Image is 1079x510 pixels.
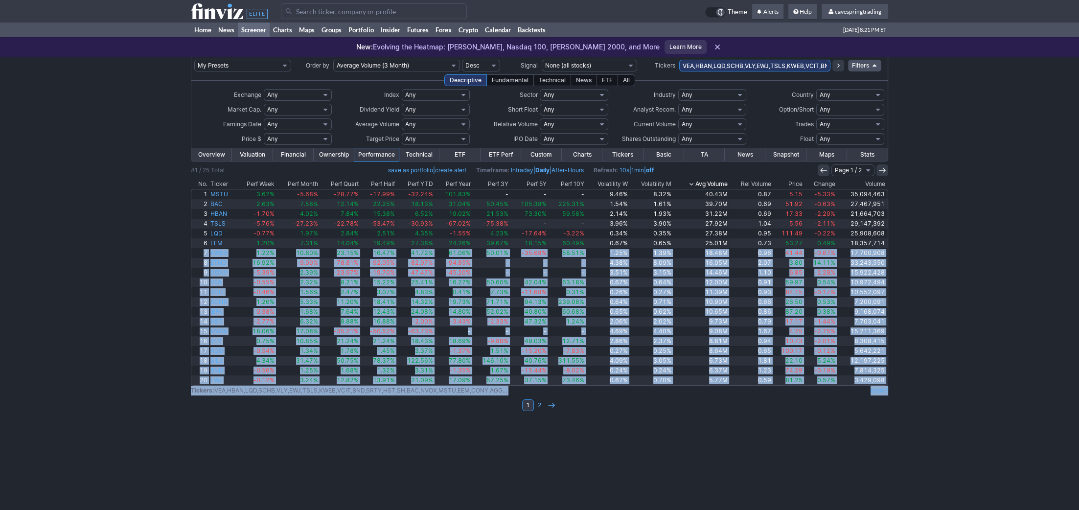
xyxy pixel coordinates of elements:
[472,219,510,229] a: -75.38%
[191,229,209,238] a: 5
[521,148,562,161] a: Custom
[341,230,359,237] span: 2.84%
[586,219,629,229] a: 3.96%
[571,74,597,86] div: News
[705,7,747,18] a: Theme
[773,229,804,238] a: 111.49
[472,229,510,238] a: 4.23%
[618,74,635,86] div: All
[586,209,629,219] a: 2.14%
[785,200,803,208] span: 51.92
[449,249,471,256] span: 61.06%
[209,189,236,199] a: MSTU
[209,219,236,229] a: TSLS
[396,209,434,219] a: 6.52%
[804,238,837,248] a: 0.49%
[256,249,275,256] span: 1.22%
[510,229,548,238] a: -17.64%
[191,209,209,219] a: 3
[729,258,773,268] a: 2.07
[789,220,803,227] span: 5.56
[320,238,360,248] a: 14.04%
[209,209,236,219] a: HBAN
[320,199,360,209] a: 12.14%
[450,230,471,237] span: -1.55%
[276,229,320,238] a: 1.97%
[510,219,548,229] a: -
[191,268,209,278] a: 9
[276,219,320,229] a: -27.23%
[373,210,395,217] span: 15.38%
[388,165,466,175] span: |
[360,229,397,238] a: 2.51%
[673,258,729,268] a: 16.05M
[300,210,318,217] span: 4.02%
[209,229,236,238] a: LQD
[435,258,472,268] a: -94.85%
[297,190,318,198] span: -5.68%
[548,219,585,229] a: -
[256,200,275,208] span: 2.63%
[360,219,397,229] a: -53.47%
[377,230,395,237] span: 2.51%
[411,200,433,208] span: 18.13%
[837,248,888,258] a: 17,700,908
[548,268,585,278] a: -
[370,259,395,266] span: -92.05%
[337,200,359,208] span: 12.14%
[548,258,585,268] a: -
[439,148,480,161] a: ETF
[273,148,314,161] a: Financial
[472,189,510,199] a: -
[765,148,806,161] a: Snapshot
[396,229,434,238] a: 4.35%
[804,229,837,238] a: -0.22%
[773,248,804,258] a: 41.44
[586,258,629,268] a: 4.38%
[629,258,673,268] a: 8.09%
[673,209,729,219] a: 31.22M
[486,239,508,247] span: 39.67%
[729,199,773,209] a: 0.69
[773,268,804,278] a: 6.85
[472,268,510,278] a: -
[814,220,835,227] span: -2.11%
[620,166,629,174] a: 10s
[360,268,397,278] a: -19.70%
[673,238,729,248] a: 25.01M
[548,238,585,248] a: 60.49%
[490,230,508,237] span: 4.23%
[253,210,275,217] span: -1.70%
[837,209,888,219] a: 21,664,703
[789,190,803,198] span: 5.15
[236,229,276,238] a: -0.77%
[729,268,773,278] a: 1.10
[535,166,550,174] a: Daily
[276,268,320,278] a: 2.39%
[373,200,395,208] span: 22.25%
[548,229,585,238] a: -3.22%
[548,209,585,219] a: 59.58%
[334,259,359,266] span: -78.81%
[785,239,803,247] span: 53.27
[360,258,397,268] a: -92.05%
[482,23,514,37] a: Calendar
[729,189,773,199] a: 0.87
[215,23,238,37] a: News
[773,238,804,248] a: 53.27
[533,74,571,86] div: Technical
[814,190,835,198] span: -5.33%
[524,239,546,247] span: 18.15%
[253,259,275,266] span: 16.92%
[562,148,602,161] a: Charts
[300,200,318,208] span: 7.58%
[320,258,360,268] a: -78.81%
[472,248,510,258] a: 50.01%
[837,189,888,199] a: 35,094,463
[562,210,584,217] span: 59.58%
[785,249,803,256] span: 41.44
[510,238,548,248] a: 18.15%
[602,148,643,161] a: Tickers
[729,229,773,238] a: 0.95
[334,269,359,276] span: -23.97%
